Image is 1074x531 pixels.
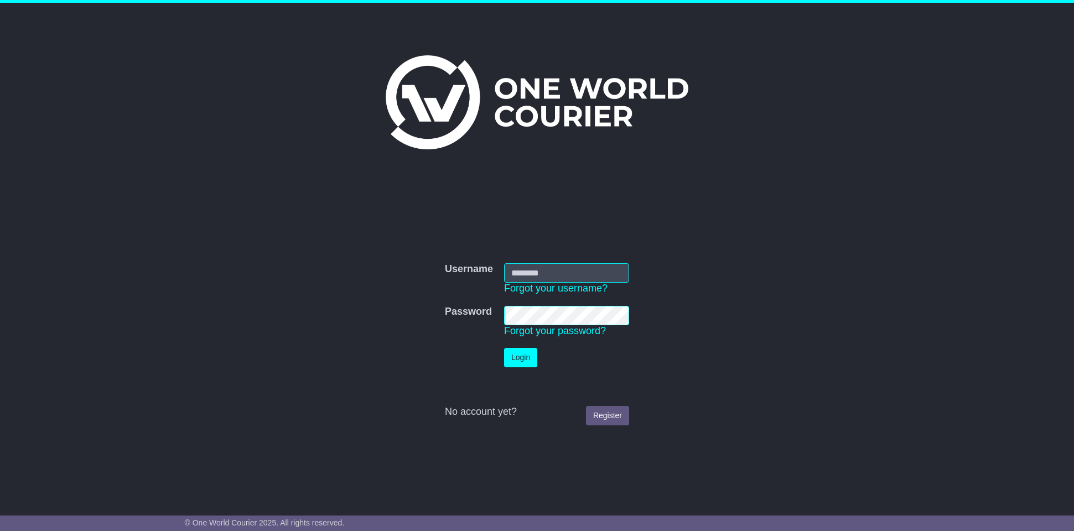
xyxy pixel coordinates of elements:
div: No account yet? [445,406,629,418]
label: Username [445,263,493,275]
a: Forgot your password? [504,325,606,336]
button: Login [504,348,537,367]
span: © One World Courier 2025. All rights reserved. [185,518,345,527]
img: One World [386,55,688,149]
a: Register [586,406,629,425]
a: Forgot your username? [504,283,608,294]
label: Password [445,306,492,318]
